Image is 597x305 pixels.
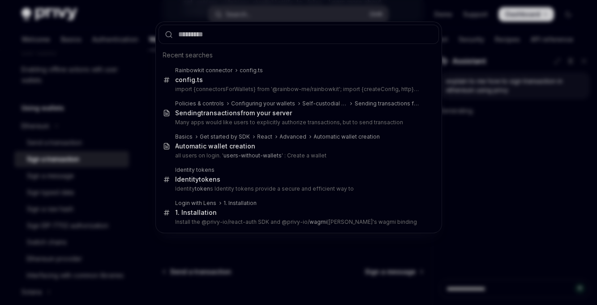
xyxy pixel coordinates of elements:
div: React [258,133,273,140]
b: token [199,175,217,183]
b: users-without-wallets [224,152,282,159]
div: Identity s [176,175,221,183]
p: Install the @privy-io/react-auth SDK and @privy-io/ ([PERSON_NAME]'s wagmi binding [176,218,420,226]
div: Policies & controls [176,100,224,107]
b: token [195,185,210,192]
div: .ts [240,67,263,74]
b: wagmi [310,218,327,225]
b: transactions [202,109,241,117]
div: Sending transactions from your server [355,100,420,107]
b: config [240,67,257,74]
p: Many apps would like users to explicitly authorize transactions, but to send transaction [176,119,420,126]
b: config [176,76,196,83]
div: Automatic wallet creation [176,142,256,150]
div: Basics [176,133,193,140]
div: Automatic wallet creation [314,133,380,140]
div: Get started by SDK [200,133,250,140]
div: Configuring your wallets [232,100,296,107]
div: Sending from your server [176,109,292,117]
p: import {connectorsForWallets} from '@rainbow-me/rainbowkit'; import {createConfig, http} from 'wagm [176,86,420,93]
div: .ts [176,76,203,84]
p: Identity s Identity tokens provide a secure and efficient way to [176,185,420,192]
div: Rainbowkit connector [176,67,233,74]
div: 1. Installation [176,209,217,217]
span: Recent searches [163,51,213,60]
div: Self-custodial user wallets [303,100,348,107]
div: 1. Installation [224,200,257,207]
div: Advanced [280,133,307,140]
div: Identity tokens [176,166,215,174]
p: all users on login. ' ' : Create a wallet [176,152,420,159]
div: Login with Lens [176,200,217,207]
